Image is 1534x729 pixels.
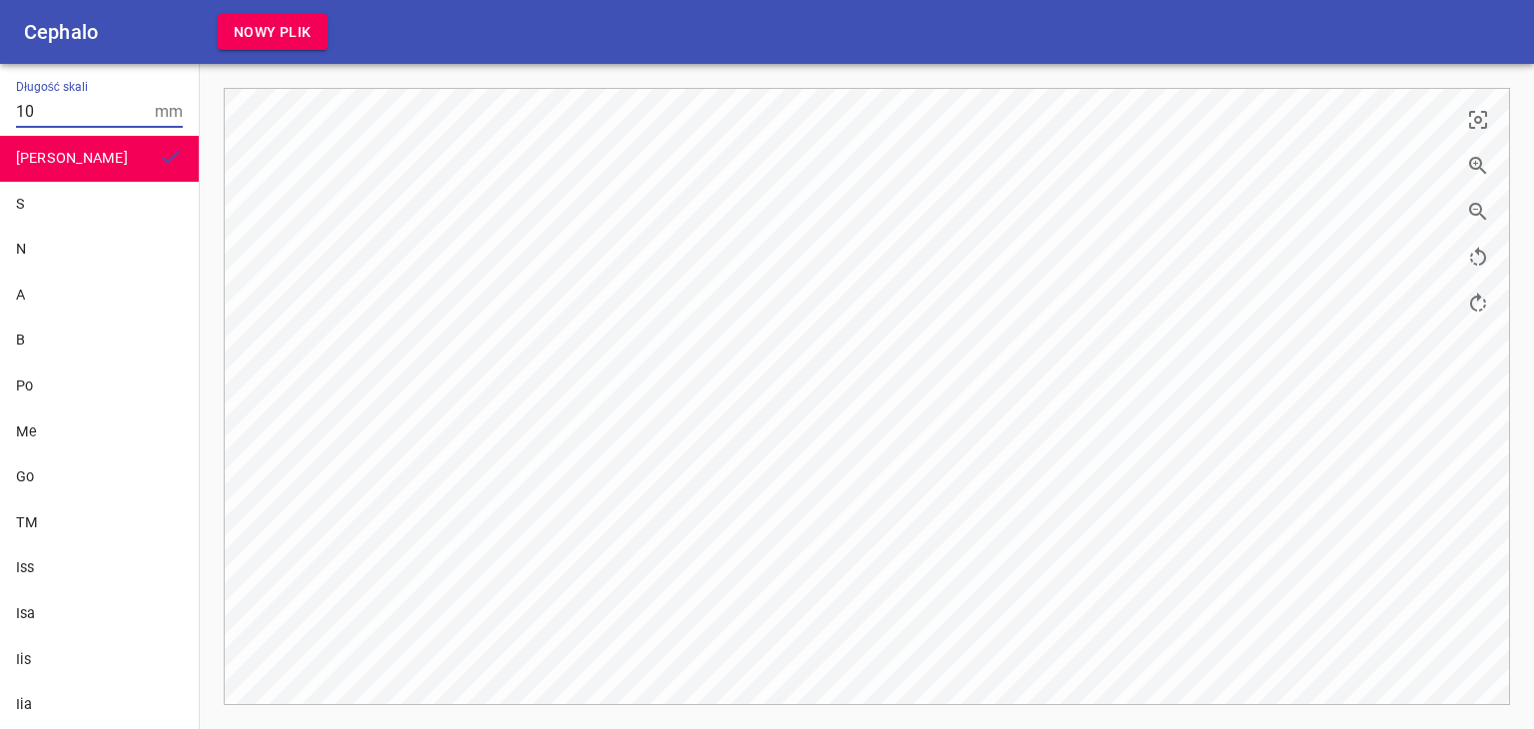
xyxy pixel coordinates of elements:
[16,605,35,622] span: Isa
[16,696,32,713] span: Iia
[218,14,328,51] button: Nowy plik
[16,150,128,167] span: [PERSON_NAME]
[16,82,88,94] label: Długość skali
[16,196,25,213] span: S
[16,468,34,485] span: Go
[24,16,98,48] h6: Cephalo
[16,423,37,440] span: Me
[16,377,33,394] span: Po
[16,559,34,576] span: Iss
[155,100,183,124] p: mm
[16,287,25,304] span: A
[234,20,312,45] span: Nowy plik
[16,651,31,668] span: Iis
[16,332,25,349] span: B
[16,241,26,258] span: N
[16,514,38,531] span: TM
